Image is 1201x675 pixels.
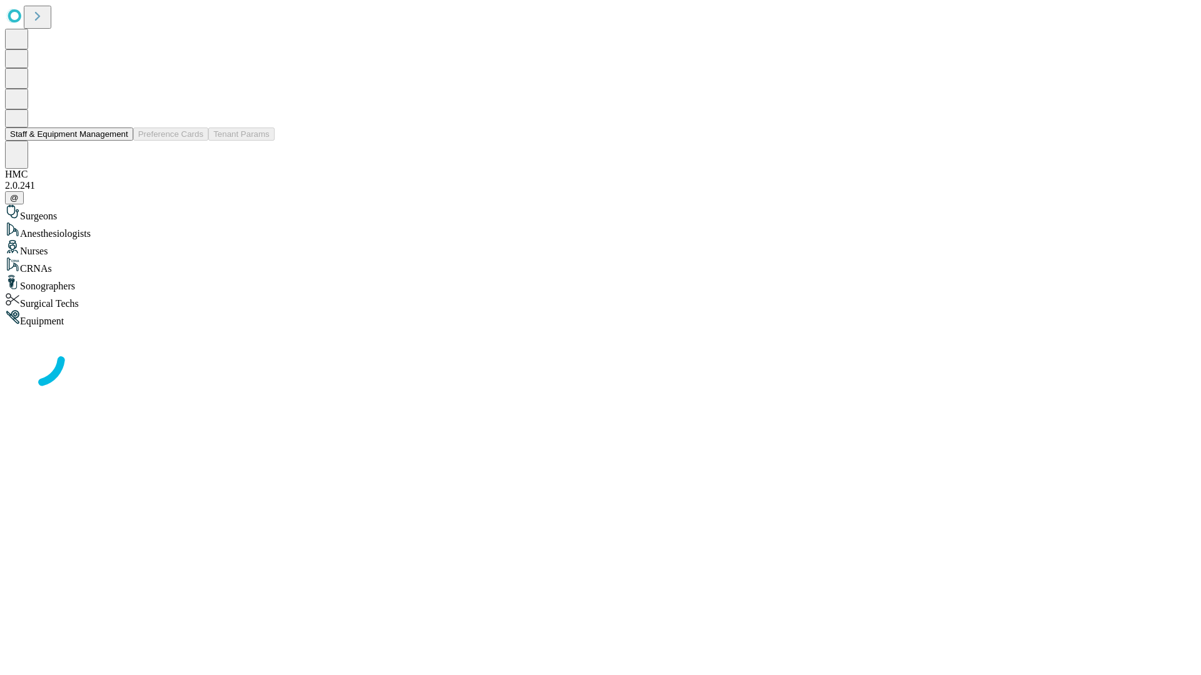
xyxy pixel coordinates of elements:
[5,204,1196,222] div: Surgeons
[5,257,1196,274] div: CRNAs
[5,222,1196,239] div: Anesthesiologists
[5,191,24,204] button: @
[5,274,1196,292] div: Sonographers
[5,309,1196,327] div: Equipment
[5,169,1196,180] div: HMC
[5,239,1196,257] div: Nurses
[133,127,208,141] button: Preference Cards
[208,127,275,141] button: Tenant Params
[5,127,133,141] button: Staff & Equipment Management
[5,292,1196,309] div: Surgical Techs
[10,193,19,202] span: @
[5,180,1196,191] div: 2.0.241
